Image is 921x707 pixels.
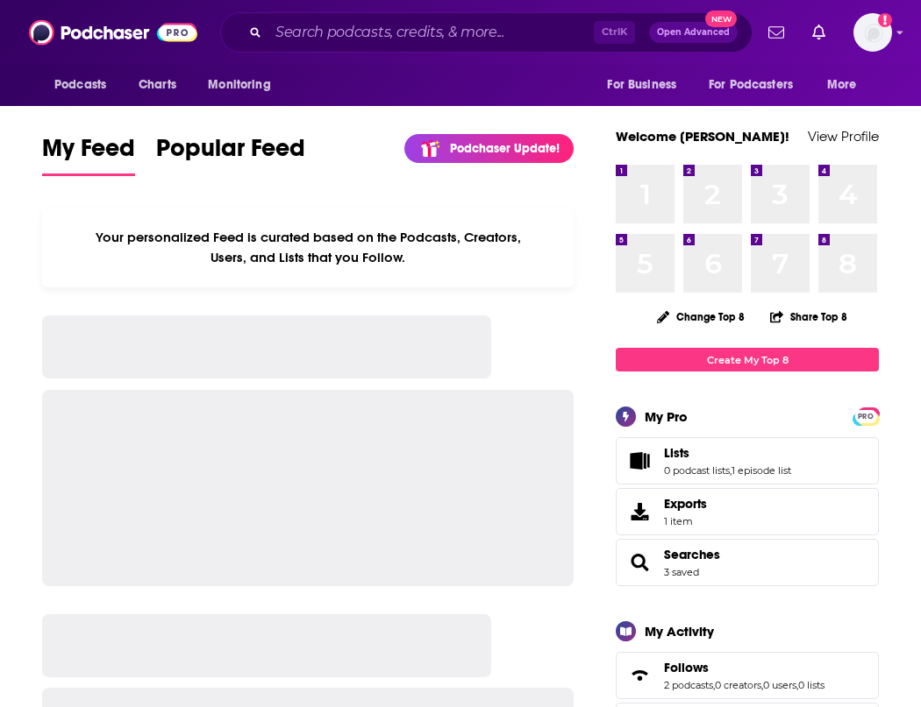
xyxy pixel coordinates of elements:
[697,68,818,102] button: open menu
[761,679,763,691] span: ,
[664,515,707,527] span: 1 item
[42,133,135,176] a: My Feed
[664,496,707,512] span: Exports
[42,208,574,287] div: Your personalized Feed is curated based on the Podcasts, Creators, Users, and Lists that you Follow.
[196,68,293,102] button: open menu
[853,13,892,52] img: User Profile
[156,133,305,176] a: Popular Feed
[664,679,713,691] a: 2 podcasts
[595,68,698,102] button: open menu
[853,13,892,52] button: Show profile menu
[664,464,730,477] a: 0 podcast lists
[268,18,594,46] input: Search podcasts, credits, & more...
[798,679,825,691] a: 0 lists
[796,679,798,691] span: ,
[664,445,689,461] span: Lists
[616,652,879,699] span: Follows
[649,22,738,43] button: Open AdvancedNew
[42,68,129,102] button: open menu
[616,348,879,371] a: Create My Top 8
[127,68,187,102] a: Charts
[42,133,135,173] span: My Feed
[805,18,832,47] a: Show notifications dropdown
[664,445,791,461] a: Lists
[732,464,791,477] a: 1 episode list
[622,550,657,575] a: Searches
[664,566,699,578] a: 3 saved
[769,300,848,334] button: Share Top 8
[763,679,796,691] a: 0 users
[853,13,892,52] span: Logged in as Ashley_Beenen
[664,660,825,675] a: Follows
[855,410,876,423] span: PRO
[208,73,270,97] span: Monitoring
[139,73,176,97] span: Charts
[29,16,197,49] img: Podchaser - Follow, Share and Rate Podcasts
[616,437,879,484] span: Lists
[730,464,732,477] span: ,
[808,128,879,145] a: View Profile
[54,73,106,97] span: Podcasts
[815,68,879,102] button: open menu
[657,28,730,37] span: Open Advanced
[450,141,560,156] p: Podchaser Update!
[645,623,714,640] div: My Activity
[607,73,676,97] span: For Business
[646,306,755,328] button: Change Top 8
[855,409,876,422] a: PRO
[594,21,635,44] span: Ctrl K
[878,13,892,27] svg: Add a profile image
[664,660,709,675] span: Follows
[616,128,789,145] a: Welcome [PERSON_NAME]!
[622,499,657,524] span: Exports
[664,547,720,562] a: Searches
[761,18,791,47] a: Show notifications dropdown
[622,663,657,688] a: Follows
[827,73,857,97] span: More
[709,73,793,97] span: For Podcasters
[616,488,879,535] a: Exports
[713,679,715,691] span: ,
[645,408,688,425] div: My Pro
[220,12,753,53] div: Search podcasts, credits, & more...
[616,539,879,586] span: Searches
[715,679,761,691] a: 0 creators
[705,11,737,27] span: New
[156,133,305,173] span: Popular Feed
[622,449,657,473] a: Lists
